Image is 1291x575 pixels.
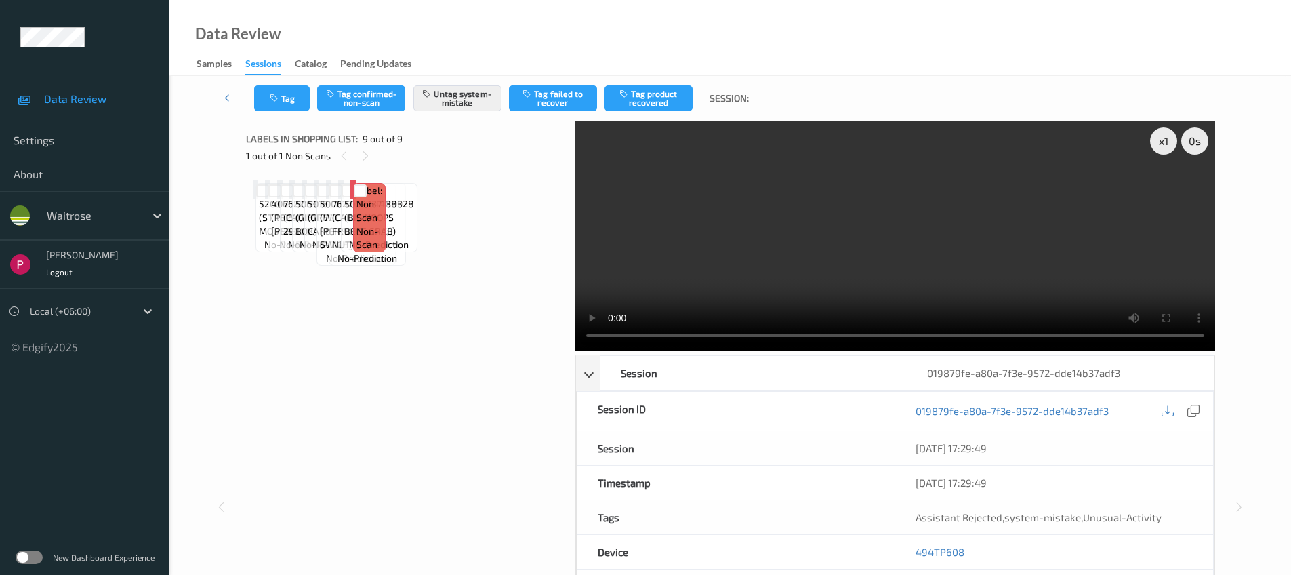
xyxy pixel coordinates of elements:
div: [DATE] 17:29:49 [916,441,1193,455]
span: Label: 4060800172396 (PEPSI [PERSON_NAME]) [271,184,347,238]
a: Samples [197,55,245,74]
span: 9 out of 9 [363,132,403,146]
span: Label: Non-Scan [356,184,382,224]
span: no-prediction [264,238,324,252]
span: Label: 7622210644800 (CADBURY FRUIT &amp; NUT) [332,184,403,252]
span: Labels in shopping list: [246,132,358,146]
div: Tags [577,500,895,534]
span: non-scan [356,224,382,252]
span: Label: 7622210959850 (CAD ROSES 290G) [283,184,352,238]
a: 019879fe-a80a-7f3e-9572-dde14b37adf3 [916,404,1109,418]
div: Session [577,431,895,465]
div: Samples [197,57,232,74]
span: no-prediction [300,238,359,252]
div: Device [577,535,895,569]
button: Tag failed to recover [509,85,597,111]
span: system-mistake [1004,511,1081,523]
div: Sessions [245,57,281,75]
span: Label: 5015877466229 (GREETINGS CARD) [308,184,377,238]
span: no-prediction [326,252,386,265]
span: no-prediction [337,252,397,265]
div: 0 s [1181,127,1208,155]
a: Pending Updates [340,55,425,74]
div: Session019879fe-a80a-7f3e-9572-dde14b37adf3 [576,355,1214,391]
a: Sessions [245,55,295,75]
div: x 1 [1150,127,1177,155]
span: , , [916,511,1162,523]
div: 1 out of 1 Non Scans [246,147,566,164]
button: Tag product recovered [604,85,693,111]
div: Session ID [577,392,895,431]
div: Catalog [295,57,327,74]
span: Session: [710,92,749,105]
div: Pending Updates [340,57,411,74]
span: no-prediction [279,238,339,252]
div: Timestamp [577,466,895,500]
span: Label: 5000169437841 (WR [PERSON_NAME] SWICH) [320,184,392,252]
a: Catalog [295,55,340,74]
span: no-prediction [288,238,348,252]
span: no-prediction [349,238,409,252]
div: [DATE] 17:29:49 [916,476,1193,490]
span: Assistant Rejected [916,511,1002,523]
span: Label: 5000237138328 (BIG HOOPS BEEF GRAB) [344,184,414,238]
div: Session [600,356,907,390]
span: no-prediction [312,238,372,252]
button: Tag confirmed-non-scan [317,85,405,111]
button: Untag system-mistake [413,85,501,111]
span: Unusual-Activity [1083,511,1162,523]
a: 494TP608 [916,546,964,558]
div: Data Review [195,27,281,41]
span: Label: 5200134350049 (STROFILIA MOUNTAIN) [259,184,329,238]
button: Tag [254,85,310,111]
div: 019879fe-a80a-7f3e-9572-dde14b37adf3 [907,356,1213,390]
span: Label: 5063036541331 (GIFT BAG OR BOX) [295,184,364,238]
